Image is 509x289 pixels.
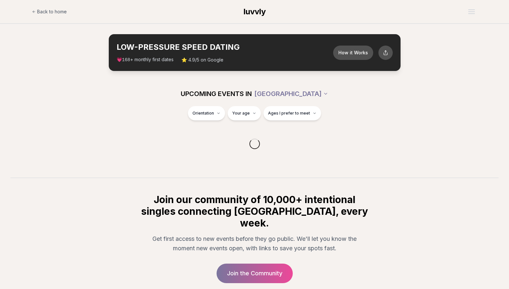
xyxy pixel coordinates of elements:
[466,7,477,17] button: Open menu
[181,57,223,63] span: ⭐ 4.9/5 on Google
[37,8,67,15] span: Back to home
[145,234,364,253] p: Get first access to new events before they go public. We'll let you know the moment new events op...
[122,57,130,62] span: 168
[244,7,266,17] a: luvvly
[333,46,373,60] button: How it Works
[217,264,293,283] a: Join the Community
[117,56,174,63] span: 💗 + monthly first dates
[32,5,67,18] a: Back to home
[268,111,310,116] span: Ages I prefer to meet
[232,111,250,116] span: Your age
[188,106,225,120] button: Orientation
[228,106,261,120] button: Your age
[244,7,266,16] span: luvvly
[117,42,333,52] h2: LOW-PRESSURE SPEED DATING
[263,106,321,120] button: Ages I prefer to meet
[192,111,214,116] span: Orientation
[181,89,252,98] span: UPCOMING EVENTS IN
[140,194,369,229] h2: Join our community of 10,000+ intentional singles connecting [GEOGRAPHIC_DATA], every week.
[254,87,328,101] button: [GEOGRAPHIC_DATA]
